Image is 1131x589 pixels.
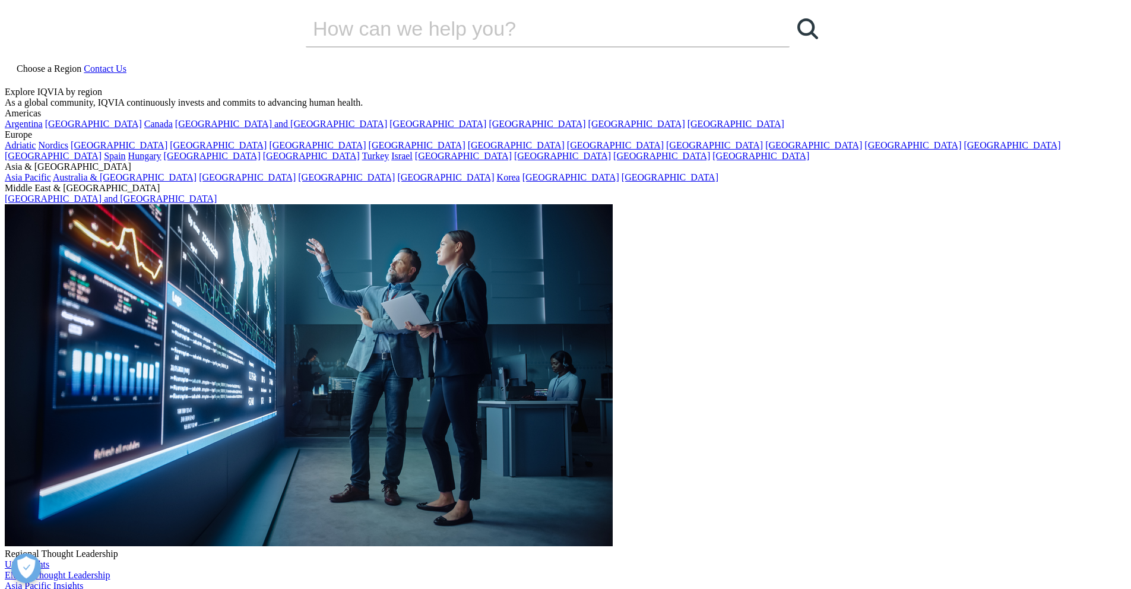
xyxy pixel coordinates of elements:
a: [GEOGRAPHIC_DATA] [170,140,267,150]
div: Explore IQVIA by region [5,87,1126,97]
a: [GEOGRAPHIC_DATA] [71,140,167,150]
a: Contact Us [84,64,126,74]
a: [GEOGRAPHIC_DATA] [489,119,585,129]
a: [GEOGRAPHIC_DATA] [964,140,1060,150]
div: Asia & [GEOGRAPHIC_DATA] [5,161,1126,172]
a: [GEOGRAPHIC_DATA] [522,172,619,182]
div: Europe [5,129,1126,140]
a: [GEOGRAPHIC_DATA] [622,172,718,182]
a: [GEOGRAPHIC_DATA] [263,151,360,161]
a: [GEOGRAPHIC_DATA] [199,172,296,182]
a: [GEOGRAPHIC_DATA] [415,151,512,161]
div: Regional Thought Leadership [5,549,1126,559]
a: [GEOGRAPHIC_DATA] [514,151,611,161]
a: [GEOGRAPHIC_DATA] [588,119,685,129]
a: [GEOGRAPHIC_DATA] and [GEOGRAPHIC_DATA] [5,194,217,204]
a: [GEOGRAPHIC_DATA] [567,140,664,150]
a: US Insights [5,559,49,569]
a: Korea [497,172,520,182]
a: [GEOGRAPHIC_DATA] [397,172,494,182]
a: [GEOGRAPHIC_DATA] [765,140,862,150]
div: Americas [5,108,1126,119]
a: Israel [391,151,413,161]
a: [GEOGRAPHIC_DATA] [298,172,395,182]
a: [GEOGRAPHIC_DATA] [269,140,366,150]
a: EMEA Thought Leadership [5,570,110,580]
input: Search [306,11,756,46]
a: [GEOGRAPHIC_DATA] [389,119,486,129]
svg: Search [797,18,818,39]
a: Canada [144,119,173,129]
a: Argentina [5,119,43,129]
a: [GEOGRAPHIC_DATA] [5,151,102,161]
a: [GEOGRAPHIC_DATA] [712,151,809,161]
div: As a global community, IQVIA continuously invests and commits to advancing human health. [5,97,1126,108]
a: [GEOGRAPHIC_DATA] [688,119,784,129]
a: Nordics [38,140,68,150]
a: Search [790,11,825,46]
div: Middle East & [GEOGRAPHIC_DATA] [5,183,1126,194]
a: [GEOGRAPHIC_DATA] [369,140,465,150]
a: Hungary [128,151,161,161]
a: [GEOGRAPHIC_DATA] [164,151,261,161]
a: Adriatic [5,140,36,150]
a: Asia Pacific [5,172,51,182]
a: [GEOGRAPHIC_DATA] [666,140,763,150]
a: [GEOGRAPHIC_DATA] [613,151,710,161]
a: [GEOGRAPHIC_DATA] [45,119,142,129]
img: 2093_analyzing-data-using-big-screen-display-and-laptop.png [5,204,613,546]
a: Spain [104,151,125,161]
a: Australia & [GEOGRAPHIC_DATA] [53,172,197,182]
a: Turkey [362,151,389,161]
button: Open Preferences [11,553,41,583]
span: Choose a Region [17,64,81,74]
a: [GEOGRAPHIC_DATA] [468,140,565,150]
a: [GEOGRAPHIC_DATA] and [GEOGRAPHIC_DATA] [175,119,387,129]
a: [GEOGRAPHIC_DATA] [864,140,961,150]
